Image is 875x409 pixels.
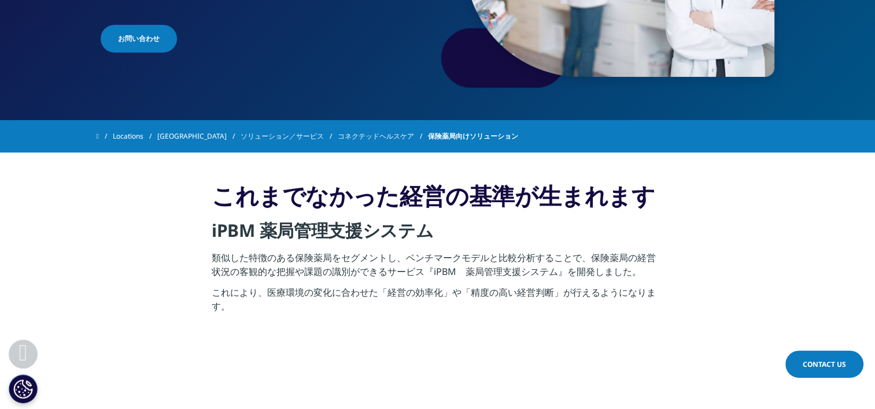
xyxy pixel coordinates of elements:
[118,34,160,44] span: お問い合わせ
[212,285,663,320] p: これにより、医療環境の変化に合わせた「経営の効率化」や「精度の高い経営判断」が行えるようになります。
[9,374,38,403] button: Cookie 設定
[241,126,338,147] a: ソリューション／サービス
[338,126,428,147] a: コネクテッドヘルスケア
[212,218,434,242] strong: iPBM 薬局管理支援システム
[157,126,241,147] a: [GEOGRAPHIC_DATA]
[428,126,518,147] span: 保険薬局向けソリューション
[803,359,846,369] span: Contact Us
[101,25,177,53] a: お問い合わせ
[212,251,663,285] p: 類似した特徴のある保険薬局をセグメントし、ベンチマークモデルと比較分析することで、保険薬局の経営状況の客観的な把握や課題の識別ができるサービス『iPBM 薬局管理支援システム』を開発しました。
[212,181,663,219] h3: これまでなかった経営の基準が生まれます
[113,126,157,147] a: Locations
[785,351,863,378] a: Contact Us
